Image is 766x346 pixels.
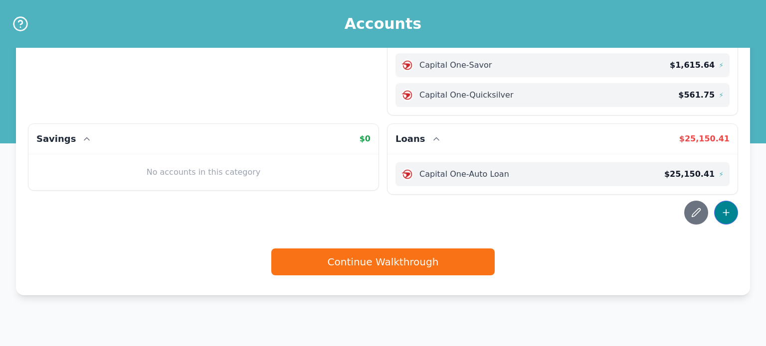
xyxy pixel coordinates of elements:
[719,90,724,100] span: ⚡
[664,168,715,180] span: $ 25,150.41
[719,169,724,179] span: ⚡
[395,132,425,146] h2: Loans
[684,201,708,225] button: Edit
[714,201,738,225] button: Add Accounts
[419,89,513,101] span: Capital One - Quicksilver
[271,248,495,275] button: Continue Walkthrough
[345,15,421,33] h1: Accounts
[36,132,76,146] h2: Savings
[36,162,371,182] div: No accounts in this category
[678,89,715,101] span: $ 561.75
[719,60,724,70] span: ⚡
[401,59,413,71] img: Bank logo
[360,134,371,143] span: $ 0
[670,59,715,71] span: $ 1,615.64
[419,59,492,71] span: Capital One - Savor
[419,168,509,180] span: Capital One - Auto Loan
[12,15,29,32] button: Help
[401,168,413,180] img: Bank logo
[401,89,413,101] img: Bank logo
[679,134,730,143] span: $ 25,150.41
